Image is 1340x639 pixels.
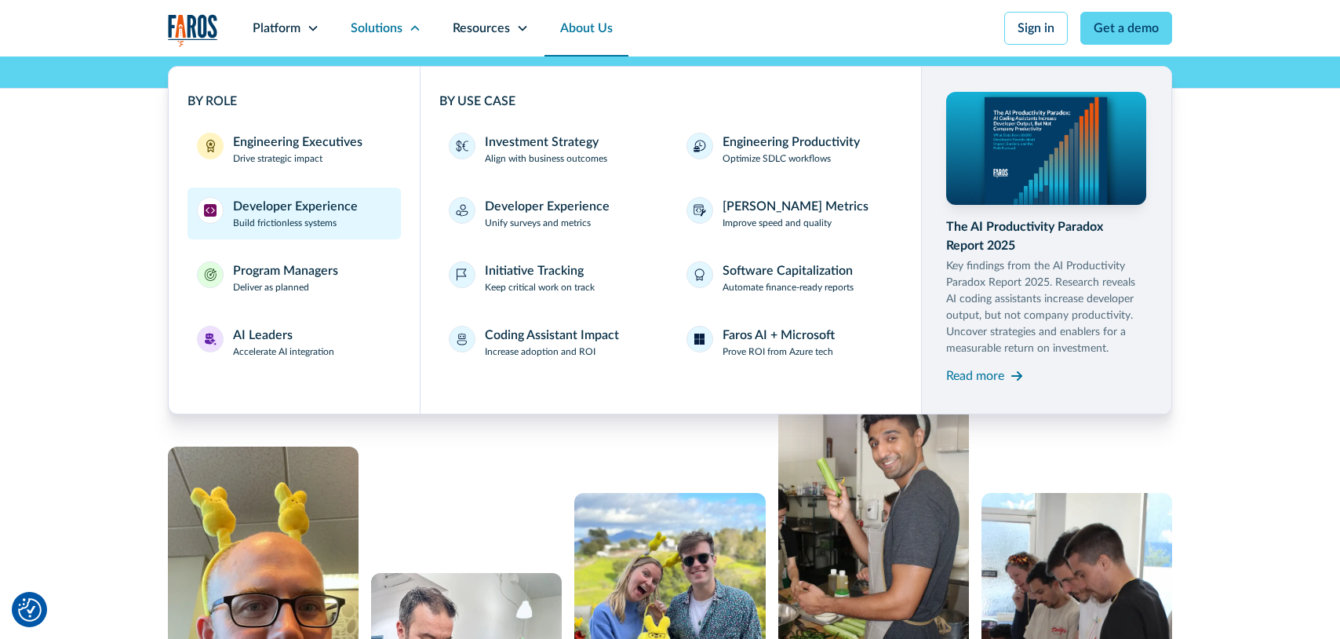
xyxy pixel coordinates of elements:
div: Read more [946,367,1004,385]
a: home [168,14,218,46]
a: Investment StrategyAlign with business outcomes [439,123,665,175]
img: Logo of the analytics and reporting company Faros. [168,14,218,46]
div: Coding Assistant Impact [485,326,619,345]
p: Prove ROI from Azure tech [723,345,833,359]
div: Developer Experience [233,197,358,216]
p: Key findings from the AI Productivity Paradox Report 2025. Research reveals AI coding assistants ... [946,258,1147,357]
a: Initiative TrackingKeep critical work on track [439,252,665,304]
div: Solutions [351,19,402,38]
p: Accelerate AI integration [233,345,334,359]
div: BY USE CASE [439,92,902,111]
div: [PERSON_NAME] Metrics [723,197,868,216]
img: AI Leaders [204,333,217,345]
div: Software Capitalization [723,261,853,280]
a: Sign in [1004,12,1068,45]
p: Automate finance-ready reports [723,280,854,294]
a: Engineering ProductivityOptimize SDLC workflows [677,123,902,175]
p: Keep critical work on track [485,280,595,294]
nav: Solutions [168,57,1172,414]
p: Build frictionless systems [233,216,337,230]
div: Faros AI + Microsoft [723,326,835,345]
a: Developer ExperienceUnify surveys and metrics [439,188,665,239]
p: Align with business outcomes [485,152,607,166]
a: Engineering ExecutivesEngineering ExecutivesDrive strategic impact [188,123,401,175]
div: Program Managers [233,261,338,280]
div: The AI Productivity Paradox Report 2025 [946,217,1147,255]
div: Resources [453,19,510,38]
button: Cookie Settings [18,598,42,622]
img: Engineering Executives [204,140,217,152]
img: Developer Experience [204,204,217,217]
p: Deliver as planned [233,280,309,294]
a: AI LeadersAI LeadersAccelerate AI integration [188,316,401,368]
a: Developer ExperienceDeveloper ExperienceBuild frictionless systems [188,188,401,239]
a: Get a demo [1080,12,1172,45]
a: Coding Assistant ImpactIncrease adoption and ROI [439,316,665,368]
a: Faros AI + MicrosoftProve ROI from Azure tech [677,316,902,368]
p: Improve speed and quality [723,216,832,230]
p: Increase adoption and ROI [485,345,595,359]
p: Drive strategic impact [233,152,322,166]
a: Program ManagersProgram ManagersDeliver as planned [188,252,401,304]
a: Software CapitalizationAutomate finance-ready reports [677,252,902,304]
div: Platform [253,19,300,38]
div: BY ROLE [188,92,401,111]
a: [PERSON_NAME] MetricsImprove speed and quality [677,188,902,239]
p: Optimize SDLC workflows [723,152,831,166]
div: Initiative Tracking [485,261,584,280]
div: Investment Strategy [485,133,599,152]
a: The AI Productivity Paradox Report 2025Key findings from the AI Productivity Paradox Report 2025.... [946,92,1147,389]
img: Revisit consent button [18,598,42,622]
img: Program Managers [204,268,217,281]
div: Engineering Executives [233,133,362,152]
p: Unify surveys and metrics [485,216,591,230]
div: AI Leaders [233,326,293,345]
div: Engineering Productivity [723,133,860,152]
div: Developer Experience [485,197,610,216]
